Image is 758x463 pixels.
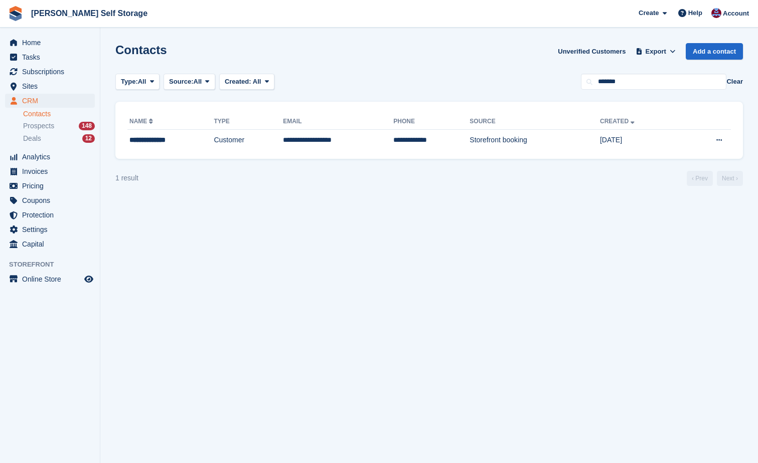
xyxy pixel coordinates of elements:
a: menu [5,179,95,193]
td: Customer [214,130,283,151]
th: Source [470,114,600,130]
div: 1 result [115,173,138,183]
nav: Page [685,171,745,186]
a: Name [129,118,155,125]
a: menu [5,193,95,207]
span: Pricing [22,179,82,193]
a: menu [5,94,95,108]
span: Capital [22,237,82,251]
span: Invoices [22,164,82,178]
span: Type: [121,77,138,87]
th: Email [283,114,393,130]
a: menu [5,222,95,237]
span: Export [646,47,666,57]
span: Protection [22,208,82,222]
button: Type: All [115,74,160,90]
button: Clear [726,77,743,87]
span: Settings [22,222,82,237]
a: Prospects 148 [23,121,95,131]
span: Help [688,8,702,18]
a: menu [5,164,95,178]
span: Tasks [22,50,82,64]
td: [DATE] [600,130,683,151]
span: Analytics [22,150,82,164]
a: menu [5,237,95,251]
span: Create [639,8,659,18]
a: Contacts [23,109,95,119]
span: All [138,77,146,87]
a: Preview store [83,273,95,285]
span: Subscriptions [22,65,82,79]
span: Sites [22,79,82,93]
a: menu [5,36,95,50]
a: menu [5,208,95,222]
span: Created: [225,78,251,85]
div: 12 [82,134,95,143]
a: Add a contact [686,43,743,60]
span: All [253,78,261,85]
a: menu [5,79,95,93]
a: Previous [687,171,713,186]
span: Home [22,36,82,50]
a: Created [600,118,637,125]
td: Storefront booking [470,130,600,151]
a: Next [717,171,743,186]
a: Unverified Customers [554,43,630,60]
img: Tracy Bailey [711,8,721,18]
span: Online Store [22,272,82,286]
span: Deals [23,134,41,143]
span: Account [723,9,749,19]
span: All [194,77,202,87]
a: menu [5,50,95,64]
a: menu [5,272,95,286]
button: Created: All [219,74,274,90]
span: Source: [169,77,193,87]
span: CRM [22,94,82,108]
div: 148 [79,122,95,130]
a: Deals 12 [23,133,95,144]
a: menu [5,150,95,164]
img: stora-icon-8386f47178a22dfd0bd8f6a31ec36ba5ce8667c1dd55bd0f319d3a0aa187defe.svg [8,6,23,21]
span: Storefront [9,260,100,270]
a: [PERSON_NAME] Self Storage [27,5,151,22]
span: Coupons [22,193,82,207]
th: Type [214,114,283,130]
button: Source: All [164,74,215,90]
th: Phone [393,114,470,130]
h1: Contacts [115,43,167,57]
button: Export [634,43,678,60]
span: Prospects [23,121,54,131]
a: menu [5,65,95,79]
